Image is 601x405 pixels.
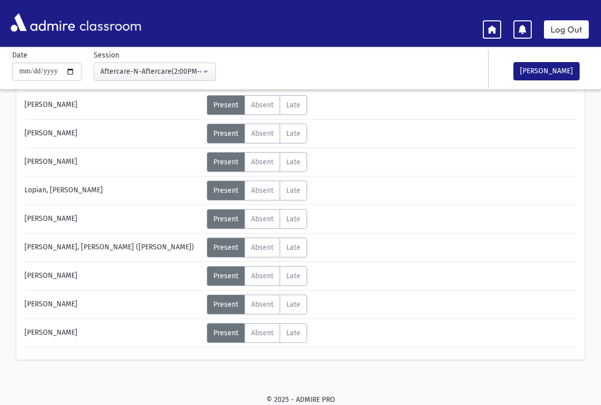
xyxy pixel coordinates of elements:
[77,9,142,36] span: classroom
[286,158,300,166] span: Late
[19,209,207,229] div: [PERSON_NAME]
[251,272,274,280] span: Absent
[213,243,238,252] span: Present
[100,66,201,77] div: Aftercare-N-Aftercare(2:00PM-4:00PM)
[16,394,585,405] div: © 2025 - ADMIRE PRO
[251,300,274,309] span: Absent
[207,181,307,200] div: AttTypes
[251,129,274,138] span: Absent
[513,62,580,80] button: [PERSON_NAME]
[19,95,207,115] div: [PERSON_NAME]
[213,129,238,138] span: Present
[207,323,307,343] div: AttTypes
[286,101,300,109] span: Late
[207,266,307,286] div: AttTypes
[251,215,274,223] span: Absent
[207,95,307,115] div: AttTypes
[207,152,307,172] div: AttTypes
[286,215,300,223] span: Late
[19,124,207,143] div: [PERSON_NAME]
[286,300,300,309] span: Late
[213,272,238,280] span: Present
[19,238,207,257] div: [PERSON_NAME], [PERSON_NAME] ([PERSON_NAME])
[286,243,300,252] span: Late
[19,152,207,172] div: [PERSON_NAME]
[286,329,300,337] span: Late
[213,300,238,309] span: Present
[251,158,274,166] span: Absent
[251,243,274,252] span: Absent
[207,295,307,314] div: AttTypes
[207,209,307,229] div: AttTypes
[207,124,307,143] div: AttTypes
[286,129,300,138] span: Late
[12,50,28,61] label: Date
[19,323,207,343] div: [PERSON_NAME]
[19,266,207,286] div: [PERSON_NAME]
[19,295,207,314] div: [PERSON_NAME]
[207,238,307,257] div: AttTypes
[213,158,238,166] span: Present
[251,101,274,109] span: Absent
[213,101,238,109] span: Present
[8,11,77,34] img: AdmirePro
[286,186,300,195] span: Late
[94,63,216,81] button: Aftercare-N-Aftercare(2:00PM-4:00PM)
[94,50,119,61] label: Session
[213,329,238,337] span: Present
[213,186,238,195] span: Present
[19,181,207,200] div: Lopian, [PERSON_NAME]
[251,329,274,337] span: Absent
[251,186,274,195] span: Absent
[286,272,300,280] span: Late
[213,215,238,223] span: Present
[544,20,589,39] a: Log Out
